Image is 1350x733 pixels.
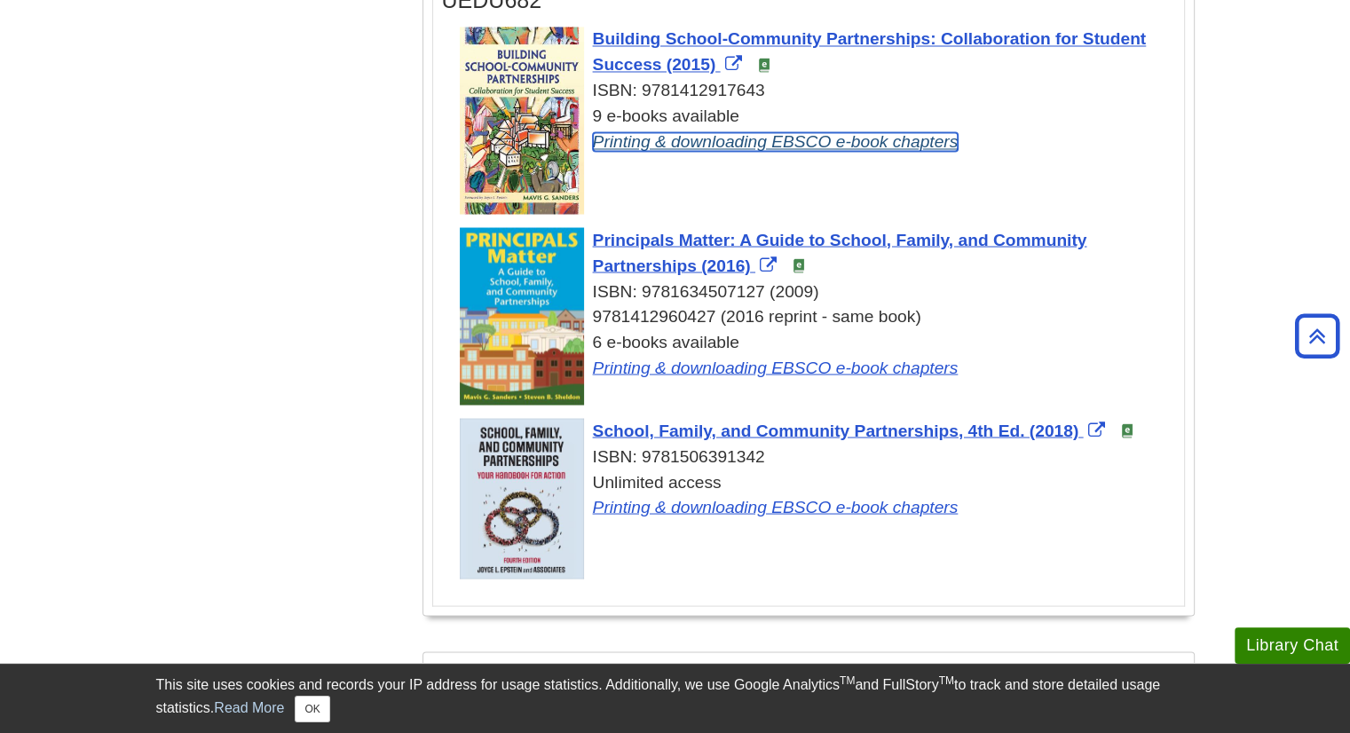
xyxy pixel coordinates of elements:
[460,444,1175,469] div: ISBN: 9781506391342
[593,29,1147,74] span: Building School-Community Partnerships: Collaboration for Student Success (2015)
[593,29,1147,74] a: Link opens in new window
[214,700,284,715] a: Read More
[460,78,1175,104] div: ISBN: 9781412917643
[939,674,954,687] sup: TM
[460,418,584,579] img: Cover Art
[156,674,1195,722] div: This site uses cookies and records your IP address for usage statistics. Additionally, we use Goo...
[1289,324,1346,348] a: Back to Top
[593,230,1087,274] a: Link opens in new window
[1120,423,1134,437] img: e-Book
[593,421,1079,439] span: School, Family, and Community Partnerships, 4th Ed. (2018)
[460,104,1175,155] div: 9 e-books available
[460,469,1175,521] div: Unlimited access
[593,497,959,516] a: Link opens in new window
[423,652,1194,699] h2: Casa Latina
[460,329,1175,381] div: 6 e-books available
[460,227,584,405] img: Cover Art
[460,279,1175,330] div: ISBN: 9781634507127 (2009) 9781412960427 (2016 reprint - same book)
[840,674,855,687] sup: TM
[593,230,1087,274] span: Principals Matter: A Guide to School, Family, and Community Partnerships (2016)
[593,421,1109,439] a: Link opens in new window
[757,58,771,72] img: e-Book
[1235,627,1350,664] button: Library Chat
[593,358,959,376] a: Link opens in new window
[593,132,959,151] a: Link opens in new window
[792,258,806,272] img: e-Book
[460,27,584,214] img: Cover Art
[295,696,329,722] button: Close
